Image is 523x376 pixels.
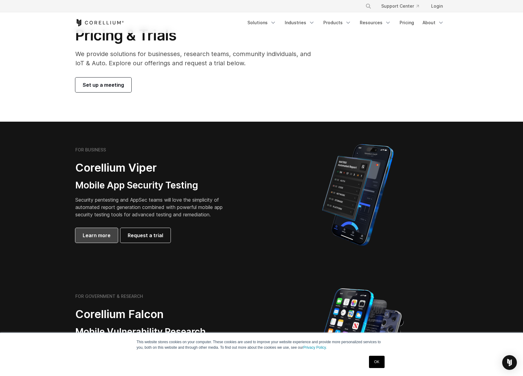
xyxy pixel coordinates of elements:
a: Request a trial [120,228,171,243]
div: Open Intercom Messenger [502,355,517,370]
span: Learn more [83,232,111,239]
h6: FOR BUSINESS [75,147,106,153]
h3: Mobile Vulnerability Research [75,326,247,338]
a: Set up a meeting [75,78,131,92]
span: Request a trial [128,232,163,239]
h1: Pricing & Trials [75,26,319,44]
h3: Mobile App Security Testing [75,180,232,191]
img: Corellium MATRIX automated report on iPhone showing app vulnerability test results across securit... [312,141,404,249]
a: Learn more [75,228,118,243]
button: Search [363,1,374,12]
a: Login [426,1,448,12]
a: Resources [356,17,395,28]
h2: Corellium Falcon [75,307,247,321]
h2: Corellium Viper [75,161,232,175]
p: We provide solutions for businesses, research teams, community individuals, and IoT & Auto. Explo... [75,49,319,68]
h6: FOR GOVERNMENT & RESEARCH [75,294,143,299]
a: Industries [281,17,318,28]
a: Corellium Home [75,19,124,26]
a: Solutions [244,17,280,28]
a: OK [369,356,385,368]
div: Navigation Menu [358,1,448,12]
span: Set up a meeting [83,81,124,89]
a: Privacy Policy. [303,345,327,350]
p: This website stores cookies on your computer. These cookies are used to improve your website expe... [137,339,386,350]
a: About [419,17,448,28]
a: Products [320,17,355,28]
p: Security pentesting and AppSec teams will love the simplicity of automated report generation comb... [75,196,232,218]
a: Support Center [376,1,424,12]
a: Pricing [396,17,418,28]
div: Navigation Menu [244,17,448,28]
